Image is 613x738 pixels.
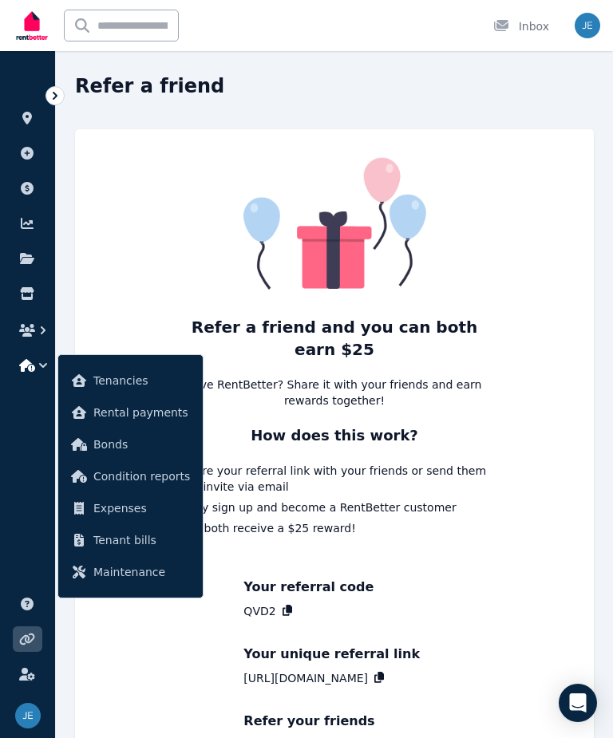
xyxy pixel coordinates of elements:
li: You both receive a $25 reward! [181,520,488,536]
a: Condition reports [65,460,196,492]
span: Bonds [93,435,190,454]
a: Bonds [65,428,196,460]
span: Tenant bills [93,531,190,550]
div: How does this work? [251,424,418,447]
img: Refer a friend [181,145,488,300]
a: [URL][DOMAIN_NAME] [243,670,368,686]
a: Rental payments [65,397,196,428]
a: Maintenance [65,556,196,588]
span: Condition reports [93,467,190,486]
div: Your unique referral link [243,645,425,664]
span: Expenses [93,499,190,518]
div: Inbox [493,18,549,34]
a: Tenancies [65,365,196,397]
div: Refer your friends [243,712,425,731]
div: Open Intercom Messenger [559,684,597,722]
span: Tenancies [93,371,190,390]
li: Share your referral link with your friends or send them the invite via email [181,463,488,495]
li: They sign up and become a RentBetter customer [181,499,488,515]
div: QVD2 [243,603,275,619]
span: Maintenance [93,562,190,582]
span: Rental payments [93,403,190,422]
div: Your referral code [243,578,425,597]
img: Joe Egyud [15,703,41,728]
div: Refer a friend and you can both earn $25 [181,316,488,361]
p: Love RentBetter? Share it with your friends and earn rewards together! [181,377,488,408]
h1: Refer a friend [75,73,224,99]
img: Joe Egyud [575,13,600,38]
a: Expenses [65,492,196,524]
img: RentBetter [13,6,51,45]
a: Tenant bills [65,524,196,556]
